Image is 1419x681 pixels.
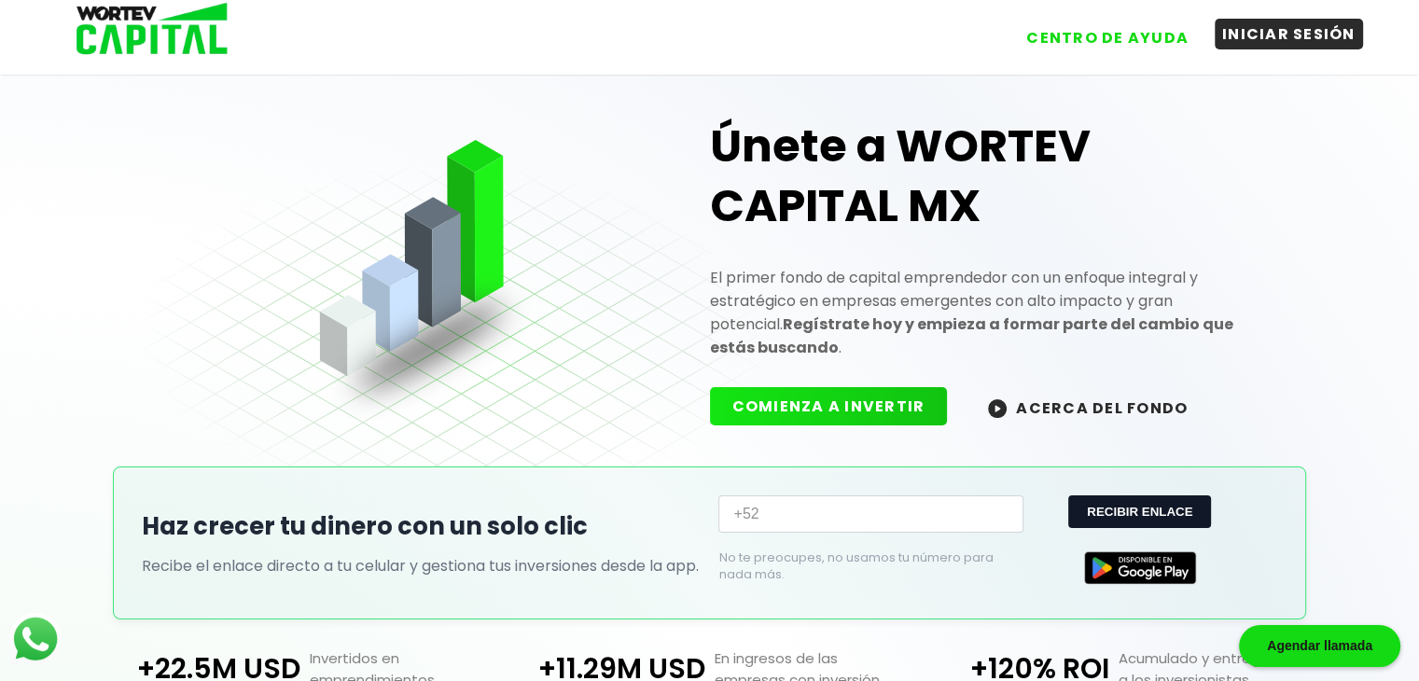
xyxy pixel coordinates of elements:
[1019,22,1196,53] button: CENTRO DE AYUDA
[1239,625,1400,667] div: Agendar llamada
[710,266,1277,359] p: El primer fondo de capital emprendedor con un enfoque integral y estratégico en empresas emergent...
[1068,495,1211,528] button: RECIBIR ENLACE
[1000,8,1196,53] a: CENTRO DE AYUDA
[1196,8,1363,53] a: INICIAR SESIÓN
[710,117,1277,236] h1: Únete a WORTEV CAPITAL MX
[142,508,700,545] h2: Haz crecer tu dinero con un solo clic
[966,387,1210,427] button: ACERCA DEL FONDO
[9,613,62,665] img: logos_whatsapp-icon.242b2217.svg
[710,313,1233,358] strong: Regístrate hoy y empieza a formar parte del cambio que estás buscando
[142,554,700,577] p: Recibe el enlace directo a tu celular y gestiona tus inversiones desde la app.
[1084,551,1196,584] img: Google Play
[710,387,948,425] button: COMIENZA A INVERTIR
[988,399,1007,418] img: wortev-capital-acerca-del-fondo
[1215,19,1363,49] button: INICIAR SESIÓN
[710,396,967,417] a: COMIENZA A INVERTIR
[718,549,993,583] p: No te preocupes, no usamos tu número para nada más.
